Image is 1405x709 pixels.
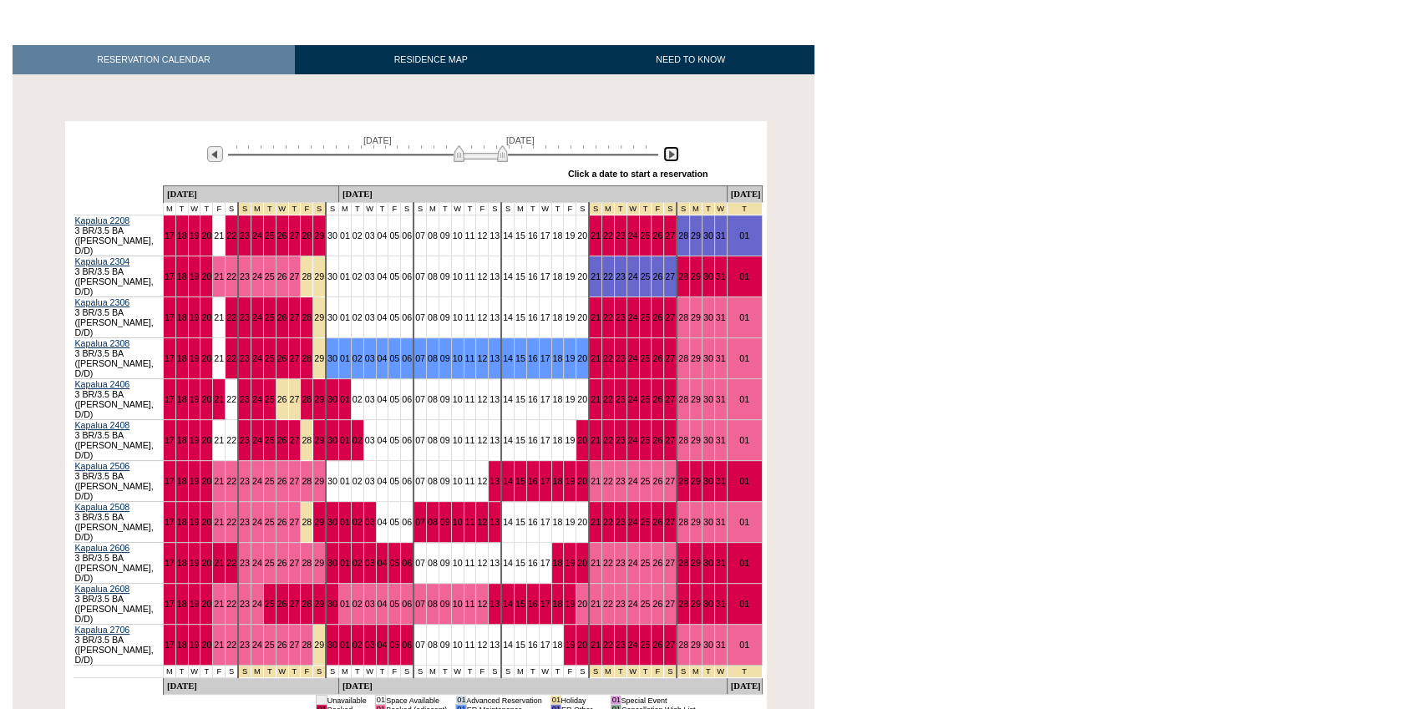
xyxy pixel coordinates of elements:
a: 28 [302,353,312,363]
a: 30 [703,230,713,241]
a: 11 [465,230,475,241]
a: 27 [665,353,675,363]
a: 12 [477,353,487,363]
a: 20 [577,394,587,404]
a: 18 [553,271,563,281]
a: 19 [565,312,575,322]
a: 10 [453,312,463,322]
a: 25 [265,353,275,363]
a: 21 [214,312,224,322]
a: 28 [302,271,312,281]
a: 13 [489,230,500,241]
a: 24 [628,230,638,241]
a: 29 [314,353,324,363]
a: 16 [528,353,538,363]
a: 24 [628,312,638,322]
a: 20 [201,353,211,363]
a: 30 [327,435,337,445]
a: 13 [489,353,500,363]
a: Kapalua 2506 [75,461,130,471]
a: 23 [240,476,250,486]
a: 11 [465,271,475,281]
a: 17 [165,353,175,363]
a: 22 [603,435,613,445]
a: 31 [716,230,726,241]
a: 26 [277,476,287,486]
a: 24 [628,353,638,363]
a: 12 [477,271,487,281]
a: 25 [641,312,651,322]
a: 17 [165,435,175,445]
a: 30 [703,435,713,445]
a: 17 [165,271,175,281]
a: 04 [378,271,388,281]
a: 17 [540,353,550,363]
a: 14 [503,312,513,322]
a: Kapalua 2406 [75,379,130,389]
a: 20 [201,312,211,322]
a: 12 [477,435,487,445]
a: 09 [440,230,450,241]
a: 20 [577,230,587,241]
a: 03 [365,353,375,363]
a: 30 [703,271,713,281]
a: 28 [678,435,688,445]
a: 06 [402,271,412,281]
a: 21 [591,312,601,322]
a: 01 [340,312,350,322]
img: Next [663,146,679,162]
a: 27 [290,230,300,241]
a: 08 [428,230,438,241]
a: 06 [402,394,412,404]
a: 29 [314,435,324,445]
a: 25 [641,353,651,363]
a: 18 [553,435,563,445]
a: 16 [528,394,538,404]
a: 19 [565,394,575,404]
a: 09 [440,353,450,363]
a: 20 [577,353,587,363]
a: 28 [302,230,312,241]
a: 27 [290,271,300,281]
a: 22 [603,394,613,404]
a: 29 [691,312,701,322]
a: 19 [565,353,575,363]
a: 01 [739,353,749,363]
a: 20 [577,312,587,322]
a: 11 [465,435,475,445]
a: 02 [353,312,363,322]
a: 04 [378,435,388,445]
a: 26 [277,230,287,241]
a: 18 [553,394,563,404]
a: 16 [528,271,538,281]
a: 10 [453,353,463,363]
a: 27 [665,230,675,241]
a: 19 [190,353,200,363]
a: 08 [428,271,438,281]
a: 31 [716,271,726,281]
a: 14 [503,435,513,445]
a: 22 [603,312,613,322]
a: 04 [378,312,388,322]
a: 02 [353,230,363,241]
a: Kapalua 2304 [75,256,130,266]
a: 01 [340,394,350,404]
a: 18 [177,353,187,363]
a: 17 [540,230,550,241]
a: 30 [327,353,337,363]
a: 13 [489,271,500,281]
a: 30 [703,312,713,322]
a: 28 [302,312,312,322]
a: 29 [314,230,324,241]
a: 13 [489,394,500,404]
a: 27 [665,394,675,404]
a: 08 [428,353,438,363]
a: 28 [678,230,688,241]
a: 29 [314,271,324,281]
a: 17 [165,312,175,322]
a: 18 [177,476,187,486]
a: 30 [703,353,713,363]
a: 29 [691,394,701,404]
a: 01 [340,435,350,445]
a: 20 [577,271,587,281]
